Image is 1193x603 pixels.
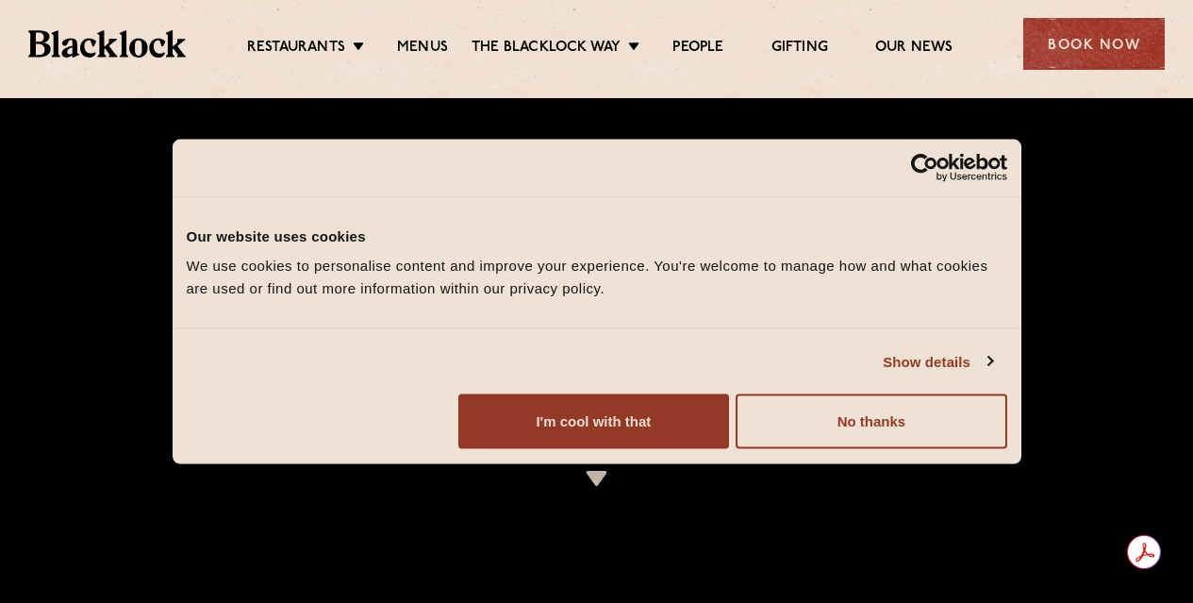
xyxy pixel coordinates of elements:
[1023,18,1165,70] div: Book Now
[247,39,345,59] a: Restaurants
[472,39,621,59] a: The Blacklock Way
[458,394,729,449] button: I'm cool with that
[842,153,1007,181] a: Usercentrics Cookiebot - opens in a new window
[736,394,1006,449] button: No thanks
[187,255,1007,300] div: We use cookies to personalise content and improve your experience. You're welcome to manage how a...
[771,39,828,59] a: Gifting
[883,350,992,373] a: Show details
[875,39,953,59] a: Our News
[585,471,608,486] img: icon-dropdown-cream.svg
[672,39,723,59] a: People
[397,39,448,59] a: Menus
[187,225,1007,247] div: Our website uses cookies
[28,30,186,57] img: BL_Textured_Logo-footer-cropped.svg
